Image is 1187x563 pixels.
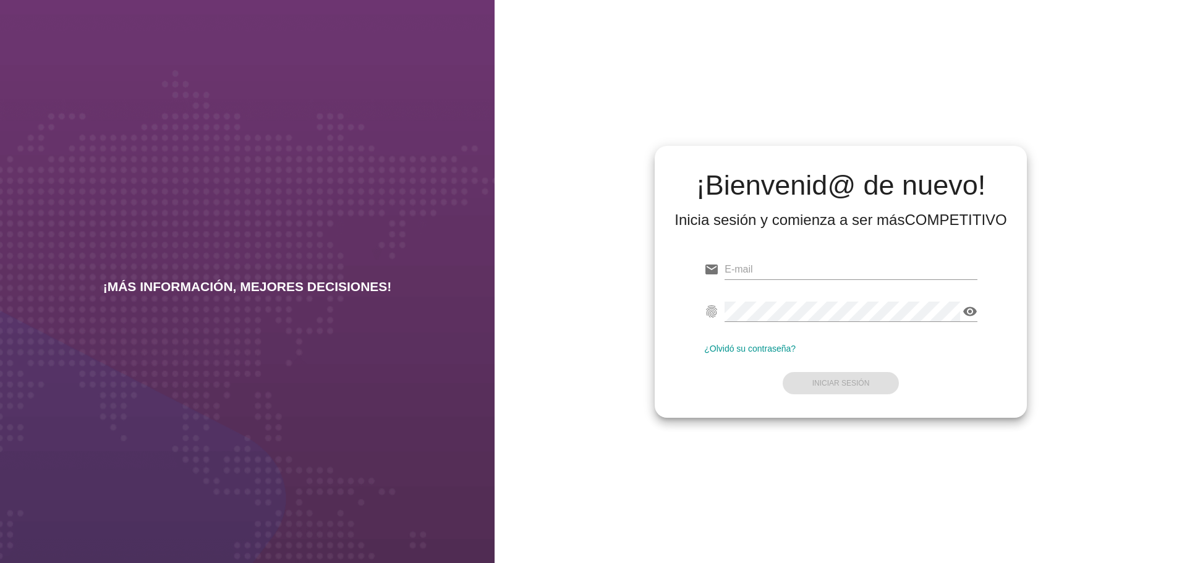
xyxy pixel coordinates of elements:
[103,279,392,294] h2: ¡MÁS INFORMACIÓN, MEJORES DECISIONES!
[904,211,1006,228] strong: COMPETITIVO
[704,344,796,353] a: ¿Olvidó su contraseña?
[704,262,719,277] i: email
[674,210,1007,230] div: Inicia sesión y comienza a ser más
[725,260,977,279] input: E-mail
[963,304,977,319] i: visibility
[704,304,719,319] i: fingerprint
[674,171,1007,200] h2: ¡Bienvenid@ de nuevo!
